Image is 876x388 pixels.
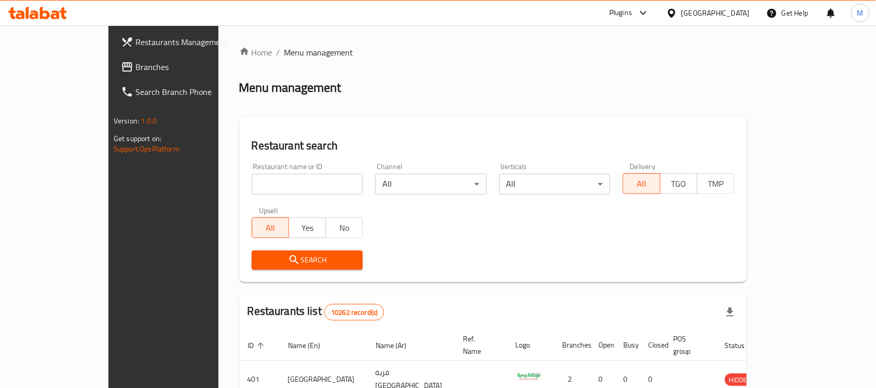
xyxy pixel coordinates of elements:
[289,217,326,238] button: Yes
[239,46,747,59] nav: breadcrumb
[725,339,759,352] span: Status
[277,46,280,59] li: /
[239,79,341,96] h2: Menu management
[681,7,750,19] div: [GEOGRAPHIC_DATA]
[256,220,285,235] span: All
[113,30,255,54] a: Restaurants Management
[324,304,384,321] div: Total records count
[627,176,656,191] span: All
[554,329,591,361] th: Branches
[376,339,420,352] span: Name (Ar)
[463,332,495,357] span: Ref. Name
[114,132,161,145] span: Get support on:
[252,138,734,154] h2: Restaurant search
[141,114,157,128] span: 1.0.0
[113,54,255,79] a: Branches
[325,217,363,238] button: No
[508,329,554,361] th: Logo
[591,329,615,361] th: Open
[135,86,247,98] span: Search Branch Phone
[288,339,334,352] span: Name (En)
[330,220,359,235] span: No
[609,7,632,19] div: Plugins
[259,207,278,214] label: Upsell
[248,303,385,321] h2: Restaurants list
[135,61,247,73] span: Branches
[857,7,864,19] span: M
[135,36,247,48] span: Restaurants Management
[284,46,353,59] span: Menu management
[665,176,693,191] span: TGO
[325,308,384,317] span: 10262 record(s)
[660,173,697,194] button: TGO
[252,217,289,238] button: All
[252,174,363,195] input: Search for restaurant name or ID..
[623,173,660,194] button: All
[113,79,255,104] a: Search Branch Phone
[697,173,734,194] button: TMP
[630,163,656,170] label: Delivery
[239,46,272,59] a: Home
[375,174,487,195] div: All
[702,176,730,191] span: TMP
[293,220,322,235] span: Yes
[260,254,355,267] span: Search
[114,114,139,128] span: Version:
[499,174,611,195] div: All
[615,329,640,361] th: Busy
[725,374,756,386] span: HIDDEN
[718,300,743,325] div: Export file
[114,142,180,156] a: Support.OpsPlatform
[674,332,704,357] span: POS group
[252,251,363,270] button: Search
[248,339,267,352] span: ID
[640,329,665,361] th: Closed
